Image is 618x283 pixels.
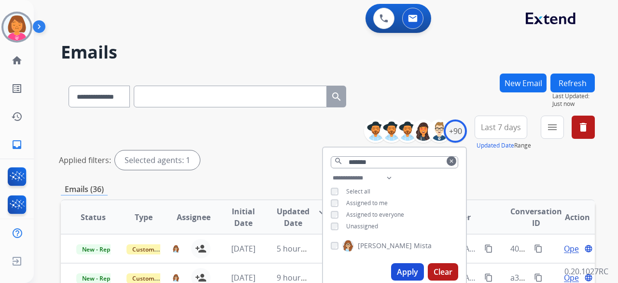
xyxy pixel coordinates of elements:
[550,74,595,92] button: Refresh
[484,273,493,282] mat-icon: content_copy
[346,210,404,219] span: Assigned to everyone
[500,74,547,92] button: New Email
[577,121,589,133] mat-icon: delete
[11,111,23,122] mat-icon: history
[552,100,595,108] span: Just now
[3,14,30,41] img: avatar
[477,141,531,149] span: Range
[231,272,255,283] span: [DATE]
[545,200,595,234] th: Action
[317,206,329,217] mat-icon: arrow_downward
[584,244,593,253] mat-icon: language
[346,199,388,207] span: Assigned to me
[391,263,424,281] button: Apply
[477,142,514,149] button: Updated Date
[346,222,378,230] span: Unassigned
[428,263,458,281] button: Clear
[484,244,493,253] mat-icon: content_copy
[552,92,595,100] span: Last Updated:
[358,241,412,251] span: [PERSON_NAME]
[11,55,23,66] mat-icon: home
[172,245,180,253] img: agent-avatar
[331,91,342,103] mat-icon: search
[11,139,23,150] mat-icon: inbox
[534,244,543,253] mat-icon: content_copy
[534,273,543,282] mat-icon: content_copy
[195,243,207,254] mat-icon: person_add
[76,244,120,254] span: New - Reply
[172,274,180,282] img: agent-avatar
[564,243,584,254] span: Open
[547,121,558,133] mat-icon: menu
[481,125,521,129] span: Last 7 days
[177,211,211,223] span: Assignee
[449,158,454,164] mat-icon: clear
[61,183,108,195] p: Emails (36)
[414,241,432,251] span: Mista
[444,119,467,143] div: +90
[277,243,320,254] span: 5 hours ago
[277,206,309,229] span: Updated Date
[277,272,320,283] span: 9 hours ago
[226,206,261,229] span: Initial Date
[135,211,153,223] span: Type
[584,273,593,282] mat-icon: language
[334,157,343,165] mat-icon: search
[126,244,189,254] span: Customer Support
[564,266,608,277] p: 0.20.1027RC
[231,243,255,254] span: [DATE]
[510,206,562,229] span: Conversation ID
[81,211,106,223] span: Status
[11,83,23,94] mat-icon: list_alt
[61,43,595,62] h2: Emails
[346,187,370,195] span: Select all
[59,154,111,166] p: Applied filters:
[115,150,200,170] div: Selected agents: 1
[475,116,527,139] button: Last 7 days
